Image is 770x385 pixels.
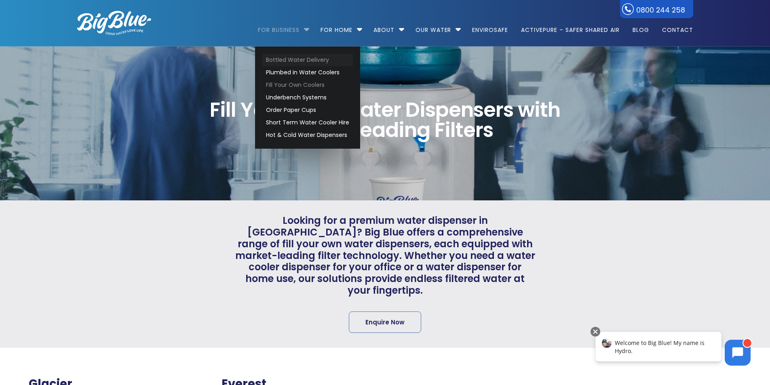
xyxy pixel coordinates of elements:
span: Fill Your Own Water Dispensers with Market Leading Filters [190,100,580,140]
a: Short Term Water Cooler Hire [262,116,353,129]
a: Enquire Now [349,311,421,333]
span: Looking for a premium water dispenser in [GEOGRAPHIC_DATA]? Big Blue offers a comprehensive range... [235,215,536,297]
a: Hot & Cold Water Dispensers [262,129,353,141]
a: Plumbed in Water Coolers [262,66,353,79]
a: Underbench Systems [262,91,353,104]
a: Fill Your Own Coolers [262,79,353,91]
a: Order Paper Cups [262,104,353,116]
a: Bottled Water Delivery [262,54,353,66]
iframe: Chatbot [587,325,759,374]
img: logo [77,11,151,35]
